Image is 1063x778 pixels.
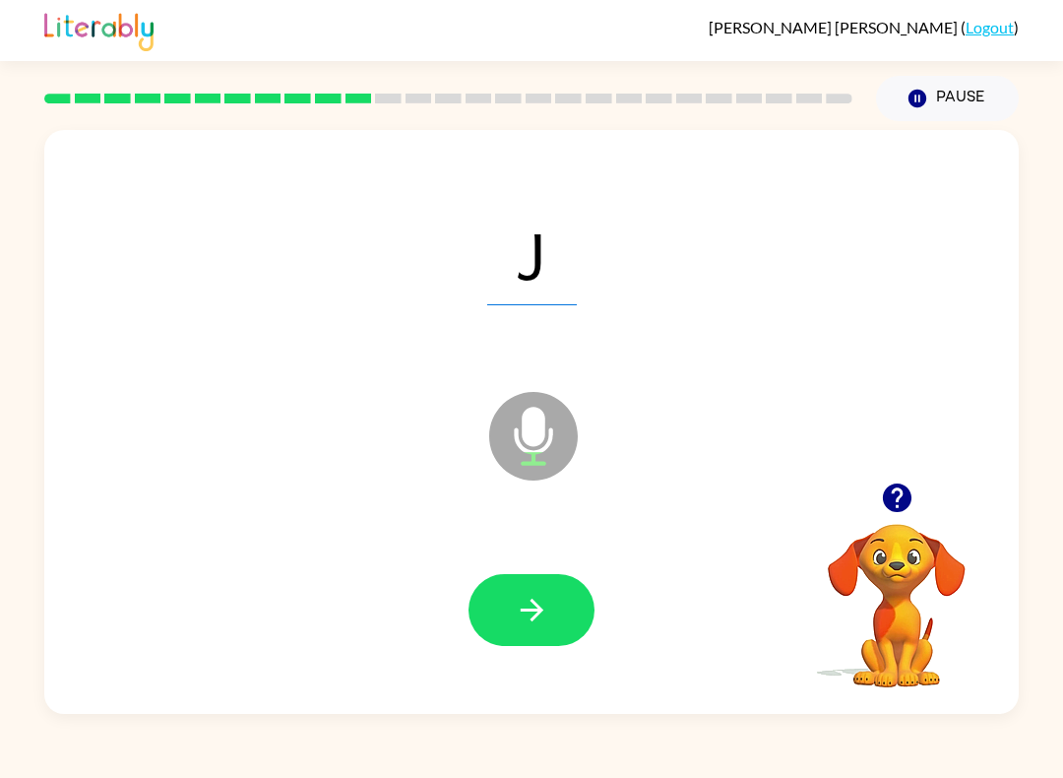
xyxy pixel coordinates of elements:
[709,18,961,36] span: [PERSON_NAME] [PERSON_NAME]
[876,76,1019,121] button: Pause
[966,18,1014,36] a: Logout
[709,18,1019,36] div: ( )
[798,493,995,690] video: Your browser must support playing .mp4 files to use Literably. Please try using another browser.
[487,203,577,305] span: J
[44,8,154,51] img: Literably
